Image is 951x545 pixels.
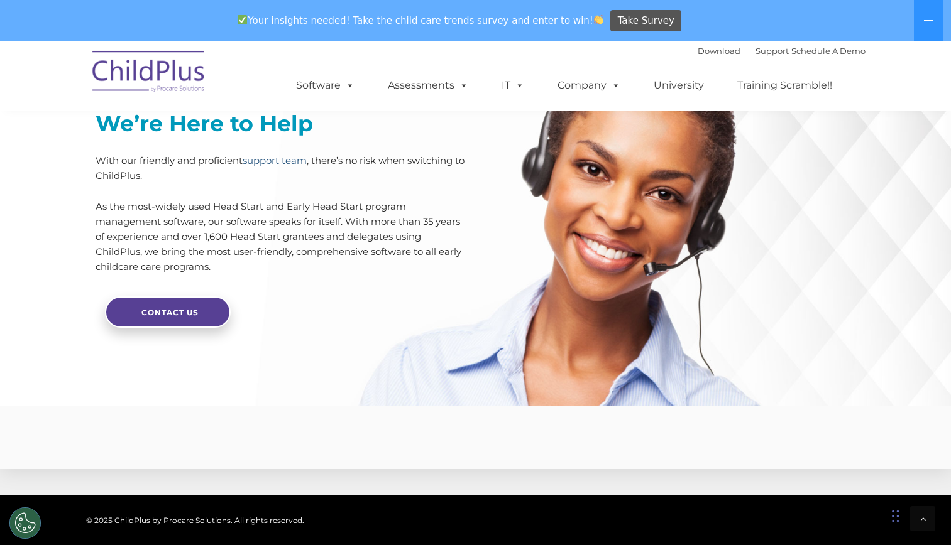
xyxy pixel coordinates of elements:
a: Take Survey [610,10,681,32]
span: Contact Us [141,308,199,317]
a: Download [698,46,740,56]
button: Cookies Settings [9,507,41,539]
a: Software [283,73,367,98]
span: Your insights needed! Take the child care trends survey and enter to win! [233,8,609,33]
a: support team [243,154,307,166]
img: 👏 [594,15,603,24]
img: ChildPlus by Procare Solutions [86,42,212,105]
strong: We’re Here to Help [96,110,313,137]
span: Take Survey [618,10,674,32]
a: Training Scramble!! [725,73,845,98]
font: | [698,46,866,56]
span: © 2025 ChildPlus by Procare Solutions. All rights reserved. [86,515,304,525]
iframe: Chat Widget [745,409,951,545]
a: University [641,73,717,98]
a: Support [756,46,789,56]
a: Assessments [375,73,481,98]
a: Schedule A Demo [791,46,866,56]
a: Company [545,73,633,98]
img: ✅ [238,15,247,24]
a: IT [489,73,537,98]
a: Contact Us [105,296,231,328]
p: As the most-widely used Head Start and Early Head Start program management software, our software... [96,199,466,274]
div: Drag [892,497,899,535]
p: With our friendly and proficient , there’s no risk when switching to ChildPlus. [96,153,466,183]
